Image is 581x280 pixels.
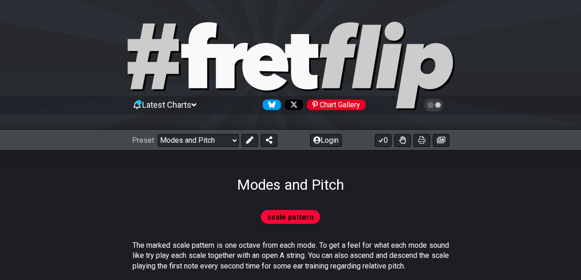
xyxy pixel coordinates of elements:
span: Preset [132,136,154,145]
span: scale pattern [267,210,314,224]
button: Create image [433,134,449,147]
a: Follow #fretflip at X [281,99,303,110]
select: Preset [158,134,239,147]
p: The marked scale pattern is one octave from each mode. To get a feel for what each mode sound lik... [132,240,449,271]
button: 0 [375,134,391,147]
button: Toggle Dexterity for all fretkits [394,134,411,147]
button: Print [414,134,430,147]
span: Toggle light / dark theme [429,101,439,109]
button: Login [310,134,342,147]
h1: Modes and Pitch [237,176,344,193]
a: #fretflip at Pinterest [303,99,366,110]
button: Share Preset [261,134,277,147]
div: Chart Gallery [307,99,366,110]
button: Edit Preset [242,134,258,147]
span: Latest Charts [142,100,191,110]
a: Follow #fretflip at Bluesky [259,99,281,110]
